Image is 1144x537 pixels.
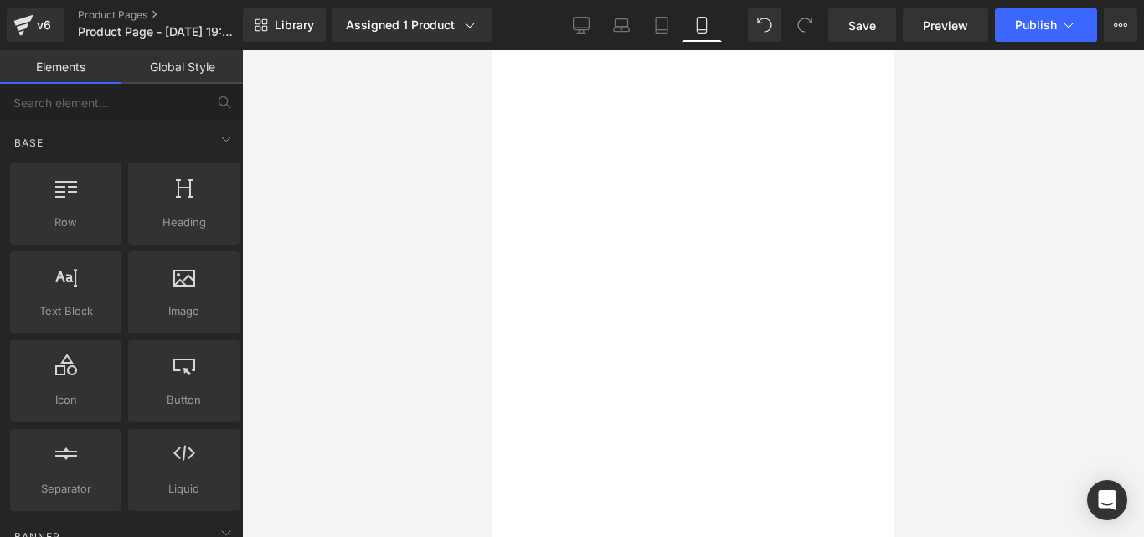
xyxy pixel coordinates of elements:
[13,135,45,151] span: Base
[15,391,116,409] span: Icon
[133,480,234,498] span: Liquid
[15,480,116,498] span: Separator
[788,8,822,42] button: Redo
[78,25,239,39] span: Product Page - [DATE] 19:07:10
[682,8,722,42] a: Mobile
[748,8,781,42] button: Undo
[133,391,234,409] span: Button
[7,8,64,42] a: v6
[995,8,1097,42] button: Publish
[601,8,642,42] a: Laptop
[923,17,968,34] span: Preview
[1087,480,1127,520] div: Open Intercom Messenger
[15,214,116,231] span: Row
[642,8,682,42] a: Tablet
[133,302,234,320] span: Image
[243,8,326,42] a: New Library
[903,8,988,42] a: Preview
[346,17,478,34] div: Assigned 1 Product
[1104,8,1137,42] button: More
[133,214,234,231] span: Heading
[1015,18,1057,32] span: Publish
[78,8,271,22] a: Product Pages
[275,18,314,33] span: Library
[15,302,116,320] span: Text Block
[848,17,876,34] span: Save
[33,14,54,36] div: v6
[121,50,243,84] a: Global Style
[561,8,601,42] a: Desktop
